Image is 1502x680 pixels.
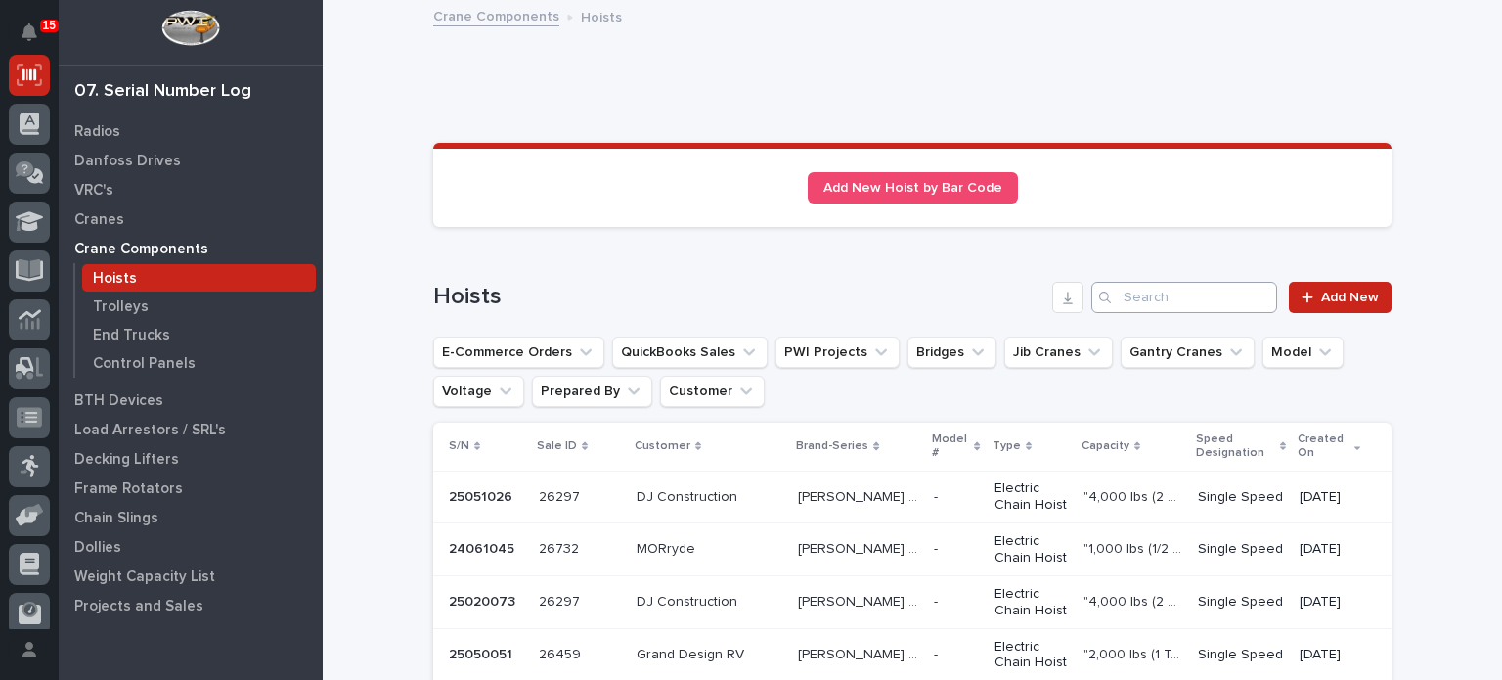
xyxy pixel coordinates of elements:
p: Single Speed [1198,489,1284,506]
p: Grand Design RV [637,643,748,663]
p: Projects and Sales [74,598,203,615]
a: Crane Components [433,4,559,26]
a: Add New [1289,282,1392,313]
a: Cranes [59,204,323,234]
p: End Trucks [93,327,170,344]
p: Speed Designation [1196,429,1275,465]
a: BTH Devices [59,385,323,415]
p: "4,000 lbs (2 Tons)" [1083,485,1186,506]
p: Single Speed [1198,541,1284,558]
tr: 2505102625051026 2629726297 DJ ConstructionDJ Construction [PERSON_NAME] STK[PERSON_NAME] STK -- ... [433,471,1392,523]
div: 07. Serial Number Log [74,81,251,103]
p: 25050051 [449,643,516,663]
tr: 2406104524061045 2673226732 MORrydeMORryde [PERSON_NAME] STK[PERSON_NAME] STK -- Electric Chain H... [433,523,1392,576]
p: "1,000 lbs (1/2 Ton)" [1083,537,1186,558]
p: - [934,485,942,506]
p: Sale ID [537,435,577,457]
p: Crane Components [74,241,208,258]
a: Hoists [75,264,323,292]
p: Electric Chain Hoist [994,639,1068,672]
p: Trolleys [93,298,149,316]
p: "2,000 lbs (1 Ton)" [1083,643,1186,663]
p: BTH Devices [74,392,163,410]
p: VRC's [74,182,113,200]
a: End Trucks [75,321,323,348]
a: Decking Lifters [59,444,323,474]
p: Hoists [93,270,137,288]
button: Customer [660,376,765,407]
p: Danfoss Drives [74,153,181,170]
p: Electric Chain Hoist [994,586,1068,619]
input: Search [1091,282,1277,313]
p: [PERSON_NAME] STK [798,643,921,663]
button: Gantry Cranes [1121,337,1255,368]
p: Single Speed [1198,594,1284,611]
p: Frame Rotators [74,480,183,498]
p: 15 [43,19,56,32]
a: Weight Capacity List [59,562,323,591]
button: Notifications [9,12,50,53]
p: [PERSON_NAME] STK [798,537,921,558]
span: Add New Hoist by Bar Code [823,181,1002,195]
p: 26459 [539,643,585,663]
p: 25051026 [449,485,516,506]
p: "4,000 lbs (2 Tons)" [1083,590,1186,611]
button: Bridges [907,337,996,368]
a: Danfoss Drives [59,146,323,175]
a: Projects and Sales [59,591,323,620]
p: [PERSON_NAME] STK [798,590,921,611]
a: Trolleys [75,293,323,320]
p: Load Arrestors / SRL's [74,422,226,439]
a: Control Panels [75,349,323,377]
p: Model # [932,429,970,465]
p: Customer [635,435,690,457]
span: Add New [1321,291,1379,304]
p: 26297 [539,485,584,506]
a: Frame Rotators [59,474,323,503]
p: 25020073 [449,590,519,611]
p: Electric Chain Hoist [994,480,1068,514]
p: Weight Capacity List [74,568,215,586]
a: VRC's [59,175,323,204]
p: - [934,643,942,663]
p: Radios [74,123,120,141]
p: Chain Slings [74,510,158,527]
p: Brand-Series [796,435,868,457]
a: Crane Components [59,234,323,263]
p: [DATE] [1300,489,1360,506]
p: [DATE] [1300,647,1360,663]
p: Hoists [581,5,622,26]
button: Jib Cranes [1004,337,1113,368]
a: Chain Slings [59,503,323,532]
p: [DATE] [1300,594,1360,611]
a: Add New Hoist by Bar Code [808,172,1018,204]
div: Notifications15 [24,23,50,55]
a: Dollies [59,532,323,562]
p: Type [993,435,1021,457]
button: PWI Projects [775,337,900,368]
p: MORryde [637,537,699,558]
p: [DATE] [1300,541,1360,558]
p: Cranes [74,211,124,229]
button: E-Commerce Orders [433,337,604,368]
button: QuickBooks Sales [612,337,768,368]
tr: 2502007325020073 2629726297 DJ ConstructionDJ Construction [PERSON_NAME] STK[PERSON_NAME] STK -- ... [433,576,1392,629]
p: DJ Construction [637,590,741,611]
p: Created On [1298,429,1348,465]
p: Single Speed [1198,647,1284,663]
h1: Hoists [433,283,1044,311]
p: 26297 [539,590,584,611]
p: [PERSON_NAME] STK [798,485,921,506]
button: Prepared By [532,376,652,407]
p: Capacity [1082,435,1129,457]
img: Workspace Logo [161,10,219,46]
a: Radios [59,116,323,146]
p: Control Panels [93,355,196,373]
a: Load Arrestors / SRL's [59,415,323,444]
p: Electric Chain Hoist [994,533,1068,567]
p: - [934,590,942,611]
p: Dollies [74,539,121,557]
p: - [934,537,942,558]
p: 24061045 [449,537,518,558]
